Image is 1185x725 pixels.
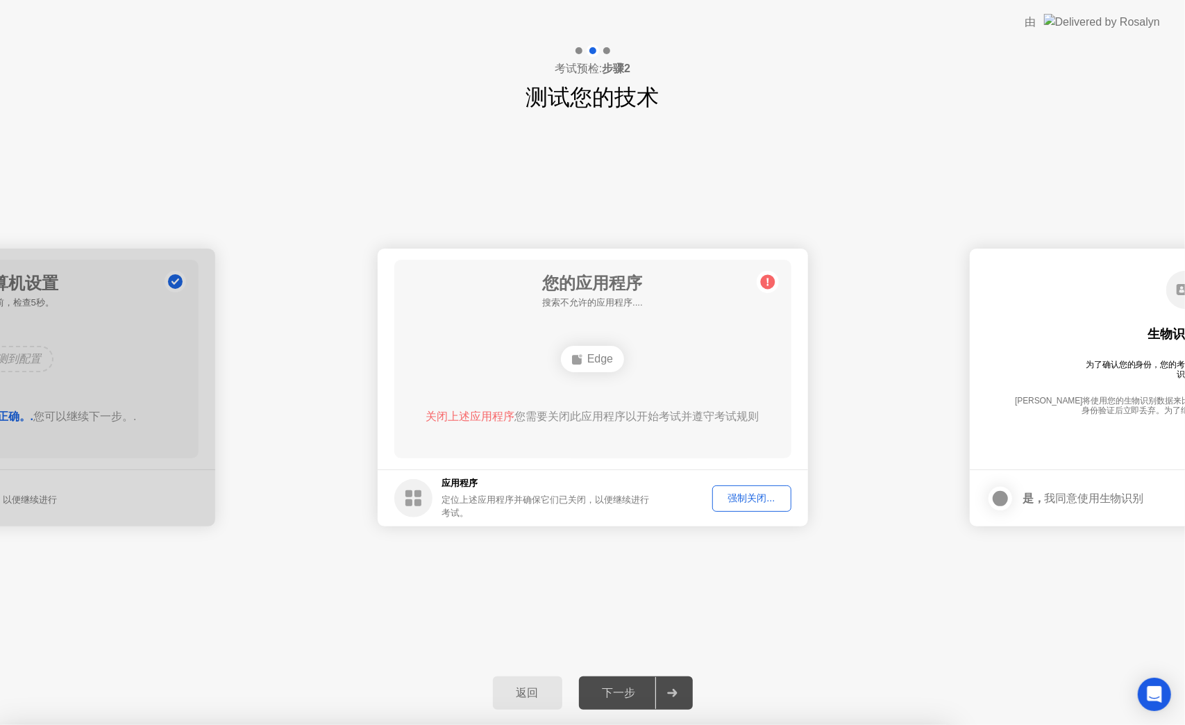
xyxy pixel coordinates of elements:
[717,492,787,505] div: 强制关闭...
[583,686,655,701] div: 下一步
[561,346,624,372] div: Edge
[542,296,643,310] h5: 搜索不允许的应用程序....
[526,81,659,114] h1: 测试您的技术
[442,476,653,490] h5: 应用程序
[1044,14,1160,30] img: Delivered by Rosalyn
[1023,492,1143,505] div: 我同意使用生物识别
[1025,14,1036,31] div: 由
[555,60,630,77] h4: 考试预检:
[1138,678,1171,711] div: Open Intercom Messenger
[1023,492,1045,504] strong: 是，
[602,62,630,74] b: 步骤2
[542,271,643,296] h1: 您的应用程序
[497,686,558,701] div: 返回
[414,408,771,425] div: 您需要关闭此应用程序以开始考试并遵守考试规则
[442,493,653,519] div: 定位上述应用程序并确保它们已关闭，以便继续进行考试。
[426,410,514,422] span: 关闭上述应用程序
